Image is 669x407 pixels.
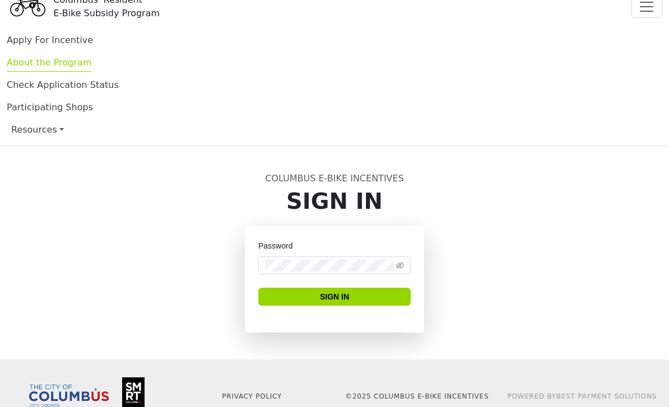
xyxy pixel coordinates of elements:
[258,288,411,306] button: Sign In
[396,261,404,269] span: eye-invisible
[29,385,109,407] img: Columbus City Council
[11,119,658,141] a: Resources
[7,35,93,45] a: Apply For Incentive
[222,392,282,400] a: Privacy Policy
[341,391,493,401] p: © 2025 Columbus E-Bike Incentives
[72,188,597,215] h1: Sign In
[122,377,145,407] img: Smart Columbus
[7,57,91,72] a: About the Program
[7,79,119,90] a: Check Application Status
[507,392,657,400] a: Powered ByBest Payment Solutions
[7,102,93,113] a: Participating Shops
[258,240,300,252] label: Password
[72,173,597,184] h6: Columbus E-Bike Incentives
[265,259,394,272] input: Password
[320,291,349,303] span: Sign In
